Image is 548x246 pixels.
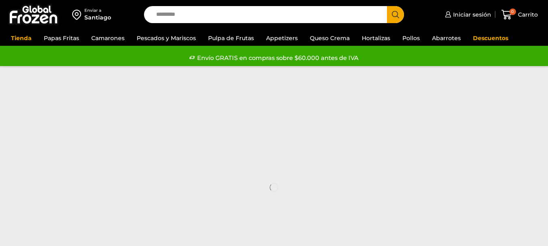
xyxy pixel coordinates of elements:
[443,6,491,23] a: Iniciar sesión
[84,13,111,21] div: Santiago
[306,30,354,46] a: Queso Crema
[204,30,258,46] a: Pulpa de Frutas
[509,9,516,15] span: 0
[428,30,465,46] a: Abarrotes
[358,30,394,46] a: Hortalizas
[387,6,404,23] button: Search button
[398,30,424,46] a: Pollos
[262,30,302,46] a: Appetizers
[499,5,540,24] a: 0 Carrito
[87,30,129,46] a: Camarones
[84,8,111,13] div: Enviar a
[469,30,512,46] a: Descuentos
[516,11,538,19] span: Carrito
[451,11,491,19] span: Iniciar sesión
[133,30,200,46] a: Pescados y Mariscos
[72,8,84,21] img: address-field-icon.svg
[40,30,83,46] a: Papas Fritas
[7,30,36,46] a: Tienda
